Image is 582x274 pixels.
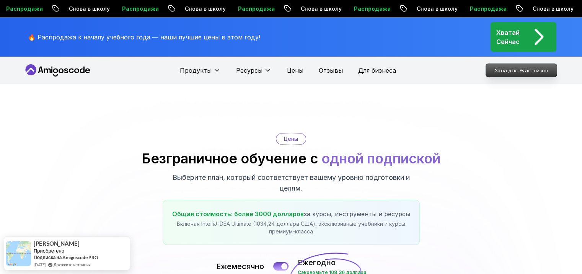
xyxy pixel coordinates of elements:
[34,248,64,254] span: Приобретено
[34,240,80,247] span: [PERSON_NAME]
[142,151,440,166] h2: Безграничное обучение с
[284,5,337,13] p: Снова в школу
[485,64,557,77] a: Зона для Участников
[172,209,410,219] p: за курсы, инструменты и ресурсы
[172,220,410,235] p: Включая IntelliJ IDEA Ultimate (1034,24 доллара США), эксклюзивные учебники и курсы премиум-класса
[287,66,303,75] a: Цены
[105,5,154,13] p: Распродажа
[34,261,46,268] span: [DATE]
[319,66,343,75] a: Отзывы
[28,33,260,42] p: 🔥 Распродажа к началу учебного года — наши лучшие цены в этом году!
[496,28,520,46] p: Хватай Сейчас
[284,135,298,143] p: Цены
[221,5,270,13] p: Распродажа
[54,261,91,268] a: Докажите источник
[163,172,420,194] p: Выберите план, который соответствует вашему уровню подготовки и целям.
[515,5,569,13] p: Снова в школу
[453,5,502,13] p: Распродажа
[236,66,272,81] button: Ресурсы
[180,66,212,75] p: Продукты
[358,66,396,75] a: Для бизнеса
[337,5,386,13] p: Распродажа
[34,254,98,261] a: Подписка на Amigoscode PRO
[399,5,453,13] p: Снова в школу
[6,241,31,266] img: Изображение с уведомлением о социальном доказательстве
[172,210,304,218] span: Общая стоимость: более 3000 долларов
[486,64,556,77] p: Зона для Участников
[168,5,221,13] p: Снова в школу
[180,66,221,81] button: Продукты
[216,261,264,272] p: Ежемесячно
[236,66,262,75] p: Ресурсы
[52,5,105,13] p: Снова в школу
[321,150,440,167] span: одной подпиской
